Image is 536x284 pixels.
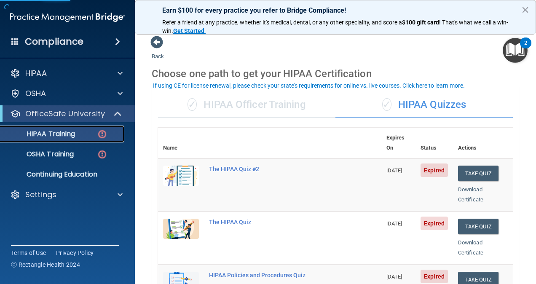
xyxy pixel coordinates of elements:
div: The HIPAA Quiz [209,219,339,225]
span: [DATE] [386,273,402,280]
span: [DATE] [386,220,402,227]
span: Expired [421,217,448,230]
span: ✓ [188,98,197,111]
th: Expires On [381,128,415,158]
p: OSHA [25,88,46,99]
a: Download Certificate [458,239,483,256]
th: Status [415,128,453,158]
span: Expired [421,163,448,177]
div: If using CE for license renewal, please check your state's requirements for online vs. live cours... [153,83,465,88]
div: The HIPAA Quiz #2 [209,166,339,172]
div: HIPAA Quizzes [335,92,513,118]
p: OSHA Training [5,150,74,158]
span: ! That's what we call a win-win. [162,19,508,34]
strong: Get Started [173,27,204,34]
p: Continuing Education [5,170,121,179]
span: Ⓒ Rectangle Health 2024 [11,260,80,269]
a: Download Certificate [458,186,483,203]
button: Take Quiz [458,219,498,234]
p: HIPAA [25,68,47,78]
th: Actions [453,128,513,158]
a: Terms of Use [11,249,46,257]
a: Get Started [173,27,206,34]
p: OfficeSafe University [25,109,105,119]
span: Expired [421,270,448,283]
a: Back [152,43,164,59]
span: ✓ [382,98,391,111]
img: danger-circle.6113f641.png [97,149,107,160]
button: Take Quiz [458,166,498,181]
button: Close [521,3,529,16]
a: Privacy Policy [56,249,94,257]
button: Open Resource Center, 2 new notifications [503,38,528,63]
img: PMB logo [10,9,125,26]
div: Choose one path to get your HIPAA Certification [152,62,519,86]
th: Name [158,128,204,158]
button: If using CE for license renewal, please check your state's requirements for online vs. live cours... [152,81,466,90]
div: 2 [524,43,527,54]
a: OfficeSafe University [10,109,122,119]
a: HIPAA [10,68,123,78]
div: HIPAA Officer Training [158,92,335,118]
p: HIPAA Training [5,130,75,138]
a: OSHA [10,88,123,99]
span: [DATE] [386,167,402,174]
h4: Compliance [25,36,83,48]
div: HIPAA Policies and Procedures Quiz [209,272,339,279]
span: Refer a friend at any practice, whether it's medical, dental, or any other speciality, and score a [162,19,402,26]
p: Earn $100 for every practice you refer to Bridge Compliance! [162,6,509,14]
strong: $100 gift card [402,19,439,26]
p: Settings [25,190,56,200]
a: Settings [10,190,123,200]
img: danger-circle.6113f641.png [97,129,107,139]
